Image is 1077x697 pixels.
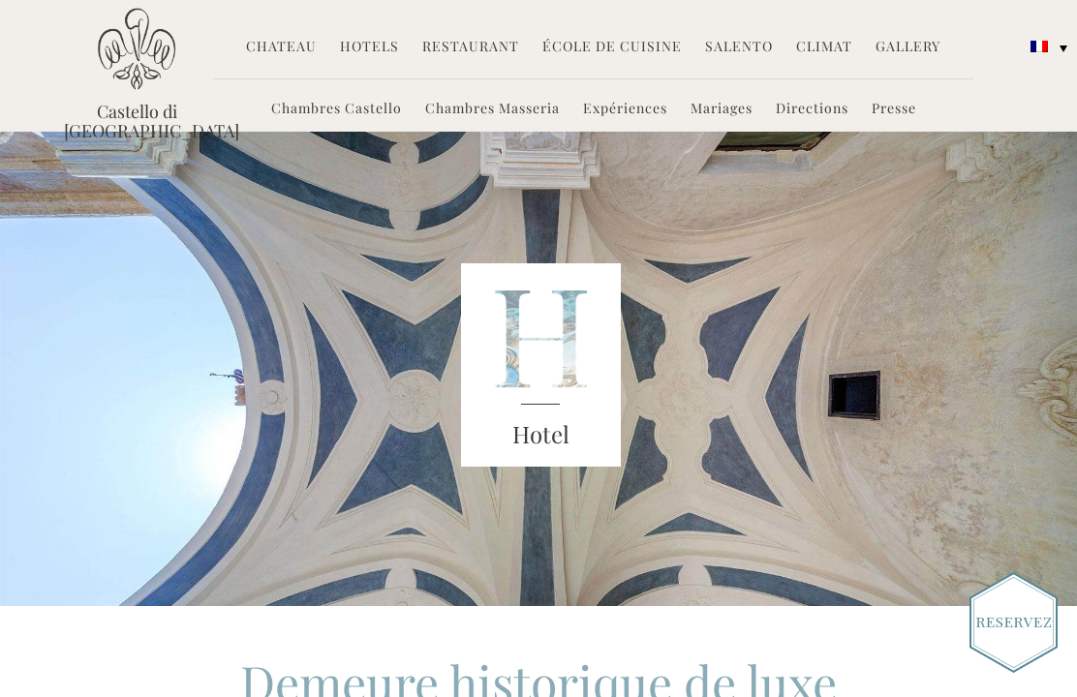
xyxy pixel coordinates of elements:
[542,37,682,59] a: École de Cuisine
[583,99,667,121] a: Expériences
[1031,41,1048,52] img: Français
[246,37,317,59] a: Chateau
[691,99,753,121] a: Mariages
[425,99,560,121] a: Chambres Masseria
[461,263,622,467] img: castello_header_block.png
[422,37,519,59] a: Restaurant
[969,572,1058,673] img: Book_Button_French.png
[872,99,916,121] a: Presse
[461,417,622,452] h3: Hotel
[271,99,402,121] a: Chambres Castello
[796,37,852,59] a: Climat
[776,99,848,121] a: Directions
[64,102,209,140] a: Castello di [GEOGRAPHIC_DATA]
[340,37,399,59] a: Hotels
[705,37,773,59] a: Salento
[98,8,175,90] img: Castello di Ugento
[876,37,940,59] a: Gallery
